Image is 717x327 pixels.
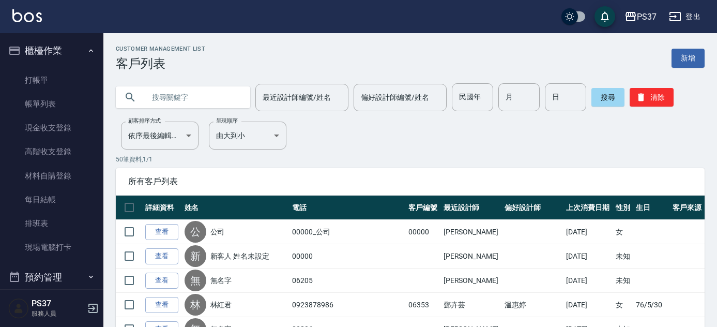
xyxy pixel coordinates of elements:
td: 0923878986 [289,293,406,317]
div: 新 [185,245,206,267]
td: [PERSON_NAME] [441,244,502,269]
p: 服務人員 [32,309,84,318]
a: 現場電腦打卡 [4,235,99,259]
span: 所有客戶列表 [128,176,692,187]
a: 排班表 [4,212,99,235]
button: PS37 [620,6,661,27]
a: 公司 [210,227,225,237]
td: 鄧卉芸 [441,293,502,317]
td: [DATE] [563,269,613,293]
p: 50 筆資料, 1 / 1 [116,155,705,164]
button: 櫃檯作業 [4,37,99,64]
div: 無 [185,270,206,291]
button: 登出 [665,7,705,26]
label: 呈現順序 [216,117,238,125]
a: 高階收支登錄 [4,140,99,163]
td: 未知 [613,269,633,293]
div: 由大到小 [209,122,286,150]
img: Person [8,298,29,319]
h5: PS37 [32,299,84,309]
a: 帳單列表 [4,92,99,116]
td: 00000 [289,244,406,269]
div: 依序最後編輯時間 [121,122,199,150]
td: [DATE] [563,244,613,269]
button: 搜尋 [591,88,624,107]
a: 每日結帳 [4,188,99,212]
img: Logo [12,9,42,22]
td: 00000 [406,220,440,244]
a: 材料自購登錄 [4,164,99,188]
td: 女 [613,220,633,244]
td: [PERSON_NAME] [441,269,502,293]
td: 女 [613,293,633,317]
th: 偏好設計師 [502,196,563,220]
th: 電話 [289,196,406,220]
td: 00000_公司 [289,220,406,244]
button: save [594,6,615,27]
td: [PERSON_NAME] [441,220,502,244]
a: 查看 [145,297,178,313]
a: 查看 [145,224,178,240]
label: 顧客排序方式 [128,117,161,125]
th: 客戶編號 [406,196,440,220]
th: 姓名 [182,196,289,220]
div: 公 [185,221,206,243]
a: 查看 [145,248,178,264]
a: 無名字 [210,275,232,286]
div: PS37 [637,10,657,23]
td: [DATE] [563,220,613,244]
th: 客戶來源 [670,196,705,220]
td: 76/5/30 [633,293,670,317]
th: 生日 [633,196,670,220]
a: 查看 [145,273,178,289]
h3: 客戶列表 [116,56,205,71]
td: 溫惠婷 [502,293,563,317]
a: 林紅君 [210,300,232,310]
h2: Customer Management List [116,46,205,52]
th: 性別 [613,196,633,220]
a: 新增 [672,49,705,68]
td: 06205 [289,269,406,293]
th: 上次消費日期 [563,196,613,220]
button: 清除 [630,88,674,107]
a: 現金收支登錄 [4,116,99,140]
div: 林 [185,294,206,316]
td: 06353 [406,293,440,317]
th: 詳細資料 [143,196,182,220]
td: [DATE] [563,293,613,317]
input: 搜尋關鍵字 [145,83,242,111]
a: 新客人 姓名未設定 [210,251,270,261]
td: 未知 [613,244,633,269]
a: 打帳單 [4,68,99,92]
th: 最近設計師 [441,196,502,220]
button: 預約管理 [4,264,99,291]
